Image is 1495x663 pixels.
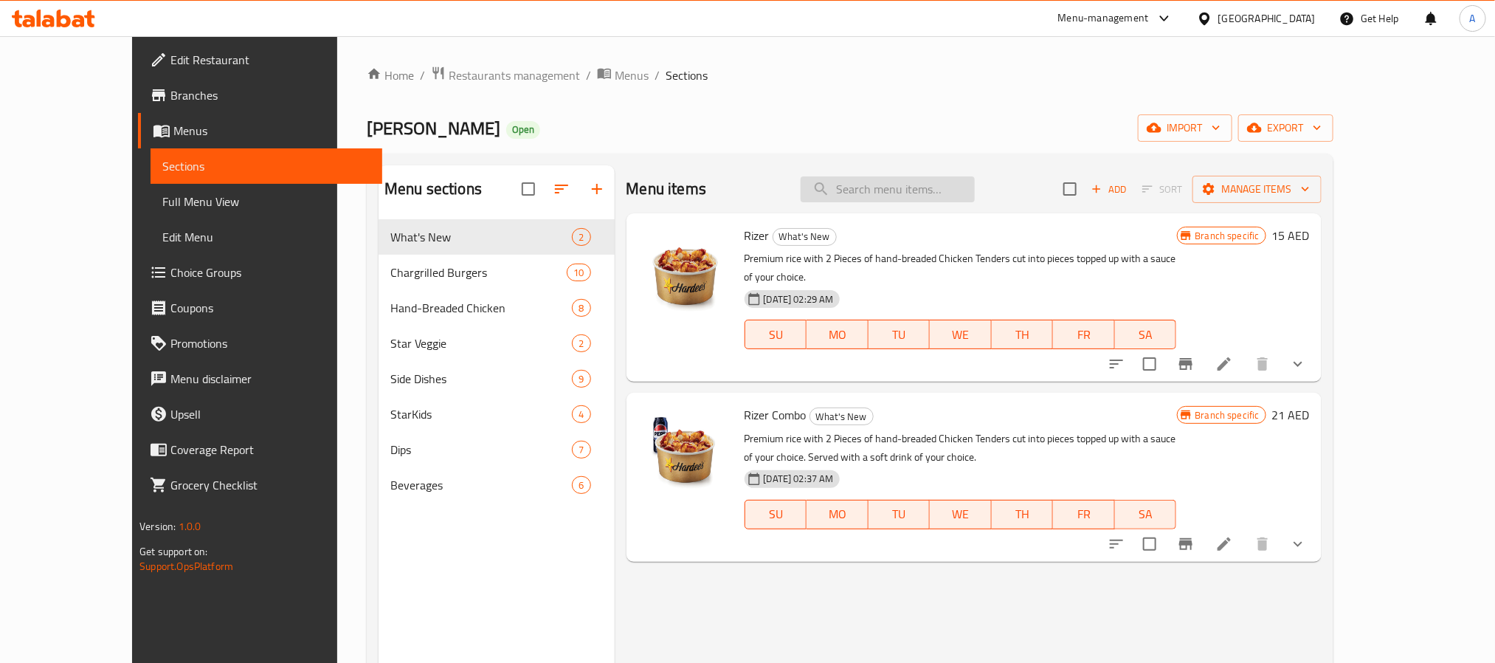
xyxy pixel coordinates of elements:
[1085,178,1133,201] span: Add item
[138,42,381,78] a: Edit Restaurant
[151,219,381,255] a: Edit Menu
[567,264,590,281] div: items
[1190,408,1266,422] span: Branch specific
[615,66,649,84] span: Menus
[138,113,381,148] a: Menus
[1133,178,1192,201] span: Select section first
[809,408,874,425] div: What's New
[390,405,572,423] div: StarKids
[1289,355,1307,373] svg: Show Choices
[170,405,370,423] span: Upsell
[138,255,381,290] a: Choice Groups
[390,441,572,458] span: Dips
[1099,526,1134,562] button: sort-choices
[773,228,837,246] div: What's New
[572,476,590,494] div: items
[1280,346,1316,382] button: show more
[513,174,544,205] span: Select all sections
[573,337,590,351] span: 2
[390,476,572,494] div: Beverages
[810,408,873,425] span: What's New
[573,230,590,244] span: 2
[384,178,482,200] h2: Menu sections
[1250,119,1322,137] span: export
[1134,529,1165,560] span: Select to update
[179,517,201,536] span: 1.0.0
[1085,178,1133,201] button: Add
[139,542,207,561] span: Get support on:
[506,123,540,136] span: Open
[138,78,381,113] a: Branches
[1470,10,1476,27] span: A
[1138,114,1232,142] button: import
[1245,346,1280,382] button: delete
[138,432,381,467] a: Coverage Report
[572,370,590,388] div: items
[572,228,590,246] div: items
[666,66,708,84] span: Sections
[390,264,567,281] div: Chargrilled Burgers
[751,504,801,525] span: SU
[1121,504,1171,525] span: SA
[572,405,590,423] div: items
[874,504,925,525] span: TU
[367,66,414,84] a: Home
[572,441,590,458] div: items
[162,228,370,246] span: Edit Menu
[162,157,370,175] span: Sections
[1168,346,1204,382] button: Branch-specific-item
[1058,10,1149,27] div: Menu-management
[1115,500,1177,529] button: SA
[773,228,836,245] span: What's New
[1238,114,1333,142] button: export
[572,299,590,317] div: items
[1192,176,1322,203] button: Manage items
[162,193,370,210] span: Full Menu View
[1053,320,1115,349] button: FR
[367,66,1333,85] nav: breadcrumb
[579,171,615,207] button: Add section
[992,500,1054,529] button: TH
[1115,320,1177,349] button: SA
[807,500,869,529] button: MO
[597,66,649,85] a: Menus
[379,396,614,432] div: StarKids4
[573,372,590,386] span: 9
[812,504,863,525] span: MO
[1190,229,1266,243] span: Branch specific
[745,320,807,349] button: SU
[745,430,1177,467] p: Premium rice with 2 Pieces of hand-breaded Chicken Tenders cut into pieces topped up with a sauce...
[998,504,1048,525] span: TH
[1121,324,1171,346] span: SA
[992,320,1054,349] button: TH
[745,500,807,529] button: SU
[1054,174,1085,205] span: Select section
[170,334,370,352] span: Promotions
[1215,535,1233,553] a: Edit menu item
[390,299,572,317] span: Hand-Breaded Chicken
[998,324,1048,346] span: TH
[390,228,572,246] div: What's New
[379,213,614,509] nav: Menu sections
[390,370,572,388] span: Side Dishes
[151,148,381,184] a: Sections
[170,299,370,317] span: Coupons
[1204,180,1310,199] span: Manage items
[1289,535,1307,553] svg: Show Choices
[745,404,807,426] span: Rizer Combo
[379,326,614,361] div: Star Veggie2
[379,432,614,467] div: Dips7
[170,86,370,104] span: Branches
[801,176,975,202] input: search
[170,441,370,458] span: Coverage Report
[138,361,381,396] a: Menu disclaimer
[1059,324,1109,346] span: FR
[573,478,590,492] span: 6
[1272,405,1310,425] h6: 21 AED
[745,224,770,247] span: Rizer
[431,66,580,85] a: Restaurants management
[812,324,863,346] span: MO
[170,51,370,69] span: Edit Restaurant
